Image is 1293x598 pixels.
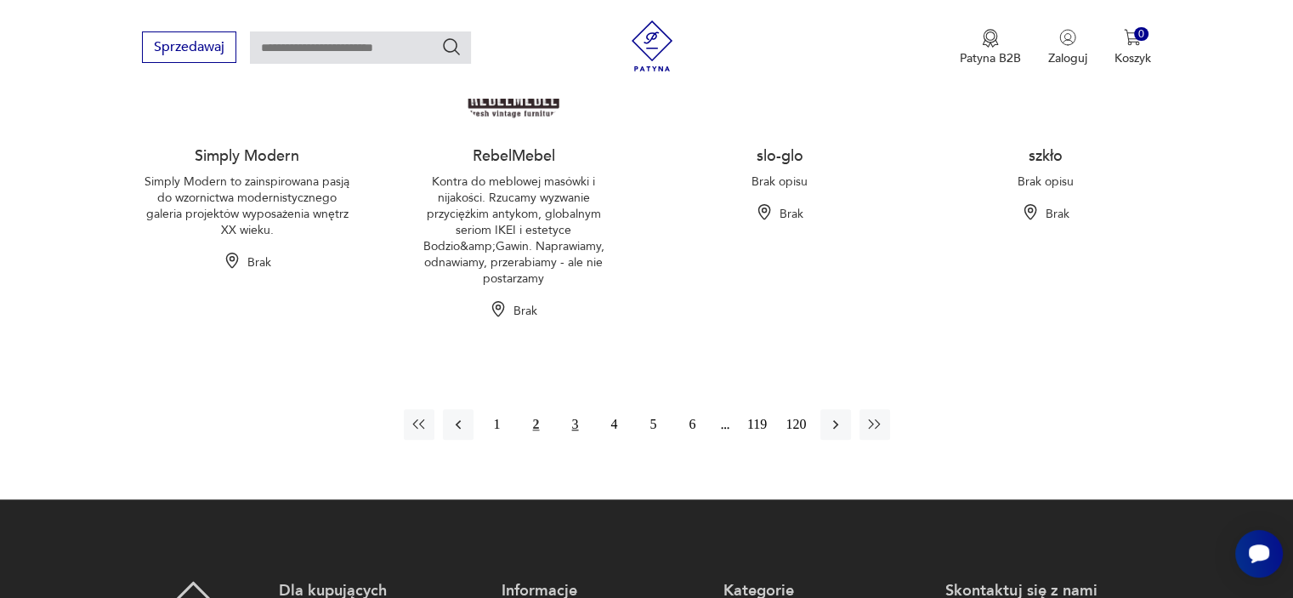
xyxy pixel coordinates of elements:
[751,174,808,190] p: Brak opisu
[1235,530,1283,578] iframe: Smartsupp widget button
[513,303,537,319] p: Brak
[1114,50,1151,66] p: Koszyk
[599,409,630,440] button: 4
[678,409,708,440] button: 6
[742,409,773,440] button: 119
[1134,27,1148,42] div: 0
[408,174,618,287] p: Kontra do meblowej masówki i nijakości. Rzucamy wyzwanie przyciężkim antykom, globalnym seriom IK...
[1059,29,1076,46] img: Ikonka użytkownika
[142,174,352,238] p: Simply Modern to zainspirowana pasją do wzornictwa modernistycznego galeria projektów wyposażenia...
[1124,29,1141,46] img: Ikona koszyka
[1046,206,1069,222] p: Brak
[638,409,669,440] button: 5
[780,206,803,222] p: Brak
[781,409,812,440] button: 120
[1018,174,1074,190] p: Brak opisu
[756,203,773,220] img: Ikonka pinezki mapy
[472,145,554,167] a: RebelMebel
[627,20,678,71] img: Patyna - sklep z meblami i dekoracjami vintage
[1114,29,1151,66] button: 0Koszyk
[482,409,513,440] button: 1
[960,50,1021,66] p: Patyna B2B
[982,29,999,48] img: Ikona medalu
[142,31,236,63] button: Sprzedawaj
[960,29,1021,66] button: Patyna B2B
[1048,50,1087,66] p: Zaloguj
[1029,145,1063,167] a: szkło
[441,37,462,57] button: Szukaj
[490,300,507,317] img: Ikonka pinezki mapy
[195,145,299,167] a: Simply Modern
[960,29,1021,66] a: Ikona medaluPatyna B2B
[1022,203,1039,220] img: Ikonka pinezki mapy
[757,145,803,167] a: slo-glo
[560,409,591,440] button: 3
[224,252,241,269] img: Ikonka pinezki mapy
[247,254,271,271] p: Brak
[1048,29,1087,66] button: Zaloguj
[521,409,552,440] button: 2
[142,43,236,54] a: Sprzedawaj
